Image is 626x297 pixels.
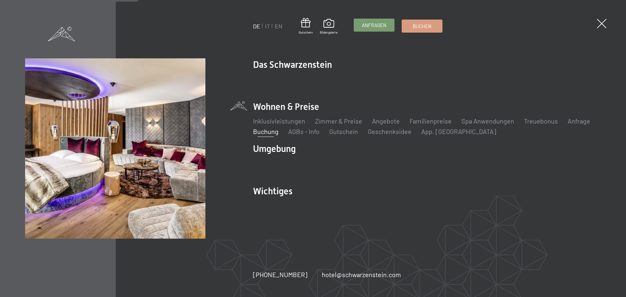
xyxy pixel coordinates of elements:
a: Gutschein [329,127,358,135]
a: [PHONE_NUMBER] [253,270,307,279]
a: IT [265,22,270,30]
a: Angebote [372,117,400,125]
a: EN [275,22,282,30]
a: Zimmer & Preise [315,117,362,125]
a: Inklusivleistungen [253,117,305,125]
a: Spa Anwendungen [461,117,514,125]
a: Buchung [253,127,278,135]
a: AGBs - Info [288,127,320,135]
span: Gutschein [299,30,313,35]
a: DE [253,22,260,30]
a: Familienpreise [410,117,452,125]
a: Anfragen [354,19,394,31]
a: App. [GEOGRAPHIC_DATA] [421,127,496,135]
span: Buchen [413,23,431,30]
a: Treuebonus [524,117,558,125]
a: Geschenksidee [368,127,411,135]
a: hotel@schwarzenstein.com [322,270,401,279]
a: Bildergalerie [320,19,337,35]
a: Anfrage [568,117,590,125]
span: Bildergalerie [320,30,337,35]
a: Gutschein [299,18,313,35]
span: Anfragen [362,22,386,29]
span: [PHONE_NUMBER] [253,271,307,278]
a: Buchen [402,20,442,32]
